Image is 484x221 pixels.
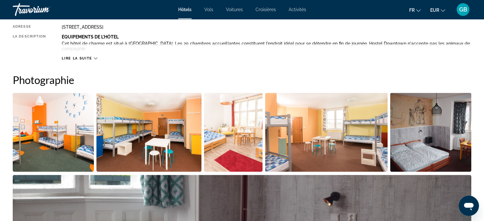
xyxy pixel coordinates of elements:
[265,93,388,172] button: Open full-screen image slider
[96,93,201,172] button: Open full-screen image slider
[13,1,76,18] a: Travorium
[178,7,192,12] a: Hôtels
[459,196,479,216] iframe: Bouton de lancement de la fenêtre de messagerie
[13,93,94,172] button: Open full-screen image slider
[62,41,471,51] p: Cet hôtel de charme est situé à [GEOGRAPHIC_DATA]. Les 20 chambres accueillantes constituent l'en...
[204,93,263,172] button: Open full-screen image slider
[13,73,471,86] h2: Photographie
[390,93,471,172] button: Open full-screen image slider
[289,7,306,12] a: Activités
[256,7,276,12] a: Croisières
[409,5,421,15] button: Change language
[62,34,119,39] b: Équipements De L'hôtel
[430,5,445,15] button: Change currency
[409,8,415,13] span: fr
[455,3,471,16] button: User Menu
[62,24,471,30] div: [STREET_ADDRESS]
[13,34,46,53] div: La description
[62,56,92,60] span: Lire la suite
[204,7,213,12] a: Vols
[62,56,97,61] button: Lire la suite
[13,24,46,30] div: Adresse
[430,8,439,13] span: EUR
[226,7,243,12] a: Voitures
[459,6,467,13] span: GB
